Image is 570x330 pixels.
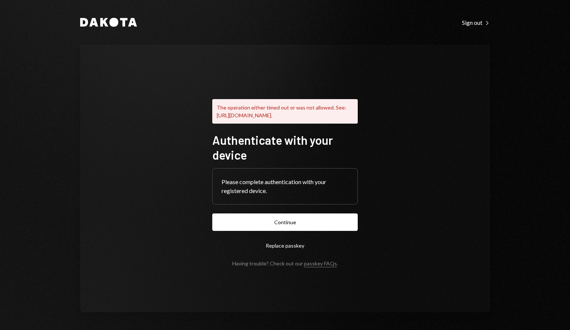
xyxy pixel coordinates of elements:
[212,237,358,254] button: Replace passkey
[222,177,348,195] div: Please complete authentication with your registered device.
[304,260,337,267] a: passkey FAQs
[462,19,490,26] div: Sign out
[232,260,338,267] div: Having trouble? Check out our .
[212,213,358,231] button: Continue
[462,18,490,26] a: Sign out
[212,133,358,162] h1: Authenticate with your device
[212,99,358,124] div: The operation either timed out or was not allowed. See: [URL][DOMAIN_NAME].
